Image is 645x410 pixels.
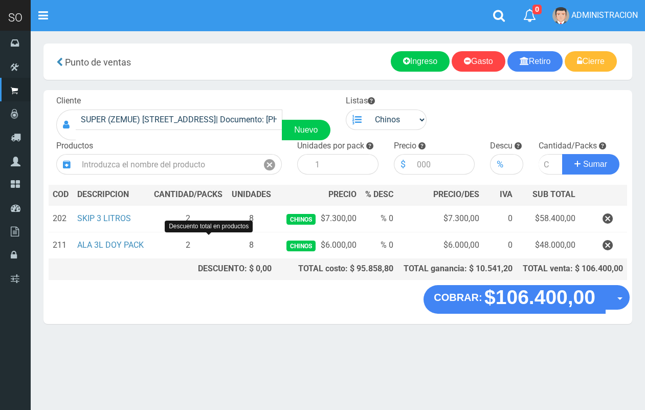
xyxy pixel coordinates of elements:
a: SKIP 3 LITROS [77,213,131,223]
a: Cierre [565,51,617,72]
td: $48.000,00 [517,232,580,259]
label: Precio [394,140,416,152]
div: TOTAL venta: $ 106.400,00 [521,263,623,275]
label: Listas [346,95,375,107]
td: 2 [149,205,227,232]
td: 211 [49,232,73,259]
div: % [490,154,509,175]
label: Descu [490,140,513,152]
span: Punto de ventas [65,57,131,68]
td: 2 [149,232,227,259]
span: SUB TOTAL [532,189,575,201]
img: User Image [552,7,569,24]
td: 0 [483,205,517,232]
strong: COBRAR: [434,292,482,303]
span: PRECIO [328,189,357,201]
button: Sumar [562,154,619,175]
label: Unidades por pack [297,140,364,152]
span: 0 [532,5,542,14]
td: 8 [227,232,276,259]
td: $6.000,00 [397,232,483,259]
span: Chinos [286,241,316,251]
th: DES [73,185,149,205]
input: Consumidor Final [76,110,282,130]
a: Retiro [507,51,563,72]
th: UNIDADES [227,185,276,205]
td: $7.300,00 [397,205,483,232]
td: % 0 [361,205,397,232]
td: $58.400,00 [517,205,580,232]
a: Gasto [452,51,505,72]
input: Cantidad [539,154,563,175]
td: 0 [483,232,517,259]
input: Introduzca el nombre del producto [77,154,258,175]
th: COD [49,185,73,205]
label: Cantidad/Packs [539,140,597,152]
div: TOTAL costo: $ 95.858,80 [280,263,394,275]
td: $7.300,00 [276,205,361,232]
a: Ingreso [391,51,450,72]
td: 202 [49,205,73,232]
td: 8 [227,205,276,232]
div: TOTAL ganancia: $ 10.541,20 [402,263,513,275]
td: $6.000,00 [276,232,361,259]
strong: $106.400,00 [484,286,595,308]
span: Chinos [286,214,316,225]
span: % DESC [365,189,393,199]
div: $ [394,154,412,175]
td: % 0 [361,232,397,259]
input: 000 [509,154,523,175]
input: 000 [412,154,475,175]
th: CANTIDAD/PACKS [149,185,227,205]
span: CRIPCION [92,189,129,199]
label: Cliente [56,95,81,107]
span: IVA [500,189,513,199]
span: Sumar [583,160,607,168]
label: Productos [56,140,93,152]
button: COBRAR: $106.400,00 [424,285,606,314]
a: Nuevo [282,120,330,140]
a: ALA 3L DOY PACK [77,240,144,250]
span: PRECIO/DES [433,189,479,199]
span: ADMINISTRACION [571,10,638,20]
div: DESCUENTO: $ 0,00 [153,263,271,275]
div: Descuento total en productos [165,221,253,232]
input: 1 [310,154,379,175]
